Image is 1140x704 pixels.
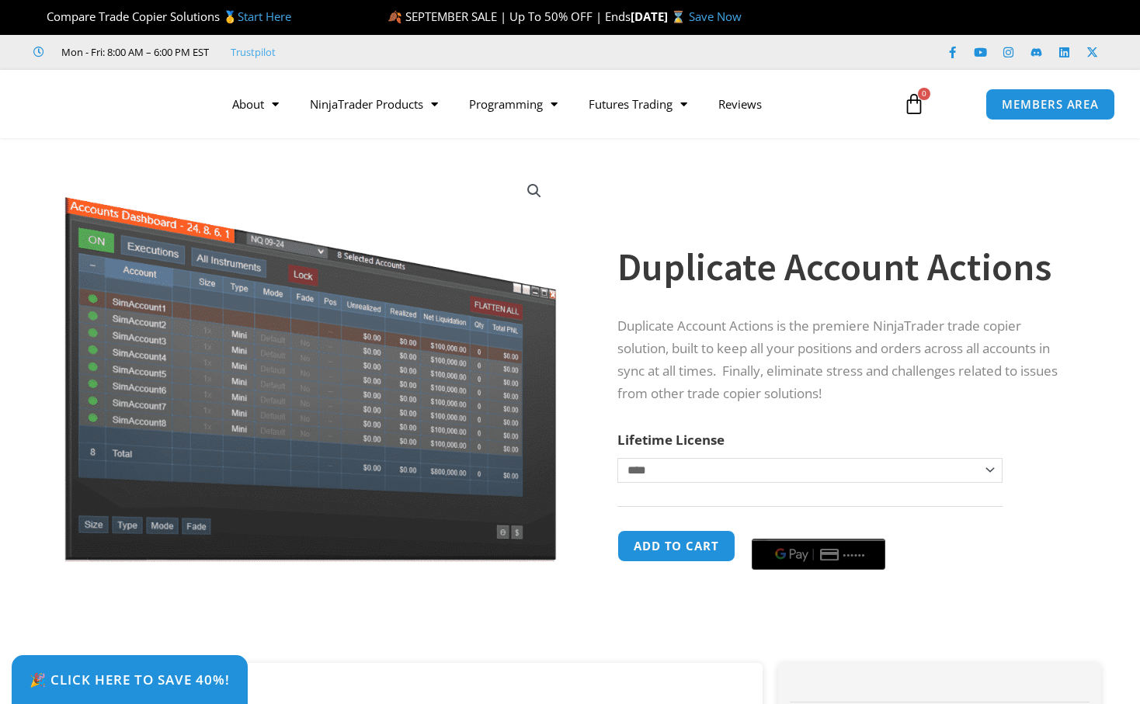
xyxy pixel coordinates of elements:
a: Trustpilot [231,43,276,61]
span: MEMBERS AREA [1002,99,1099,110]
a: View full-screen image gallery [520,177,548,205]
label: Lifetime License [617,431,725,449]
img: 🏆 [34,11,46,23]
a: 🎉 Click Here to save 40%! [12,655,248,704]
a: Futures Trading [573,86,703,122]
span: 0 [918,88,930,100]
text: •••••• [843,550,867,560]
img: LogoAI | Affordable Indicators – NinjaTrader [30,76,196,132]
span: 🎉 Click Here to save 40%! [30,673,230,686]
button: Buy with GPay [752,539,885,570]
a: NinjaTrader Products [294,86,454,122]
button: Add to cart [617,530,735,562]
iframe: Secure payment input frame [749,528,888,529]
nav: Menu [217,86,889,122]
span: Mon - Fri: 8:00 AM – 6:00 PM EST [57,43,209,61]
a: 0 [880,81,948,127]
img: Screenshot 2024-08-26 15414455555 [61,165,560,562]
a: Reviews [703,86,777,122]
strong: [DATE] ⌛ [631,9,689,24]
a: Programming [454,86,573,122]
a: Save Now [689,9,742,24]
span: 🍂 SEPTEMBER SALE | Up To 50% OFF | Ends [388,9,631,24]
a: About [217,86,294,122]
span: Compare Trade Copier Solutions 🥇 [33,9,291,24]
h1: Duplicate Account Actions [617,240,1071,294]
p: Duplicate Account Actions is the premiere NinjaTrader trade copier solution, built to keep all yo... [617,315,1071,405]
a: MEMBERS AREA [985,88,1115,120]
a: Start Here [238,9,291,24]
